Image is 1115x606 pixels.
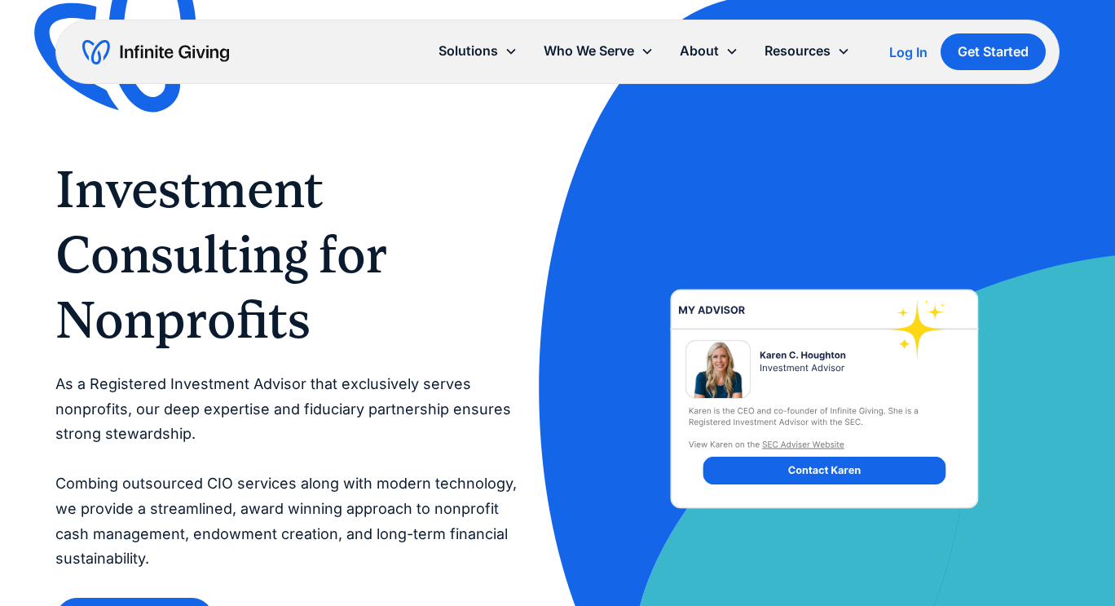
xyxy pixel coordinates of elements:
p: As a Registered Investment Advisor that exclusively serves nonprofits, our deep expertise and fid... [55,372,525,572]
a: home [82,39,229,65]
div: Log In [889,46,928,59]
img: investment-advisor-nonprofit-financial [606,232,1042,566]
a: Log In [889,42,928,62]
div: Who We Serve [544,40,634,62]
a: Get Started [941,33,1046,70]
div: Resources [765,40,831,62]
div: Solutions [439,40,498,62]
div: Resources [751,33,863,69]
h1: Investment Consulting for Nonprofits [55,157,525,352]
div: About [680,40,719,62]
div: About [667,33,751,69]
div: Who We Serve [531,33,667,69]
div: Solutions [425,33,531,69]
